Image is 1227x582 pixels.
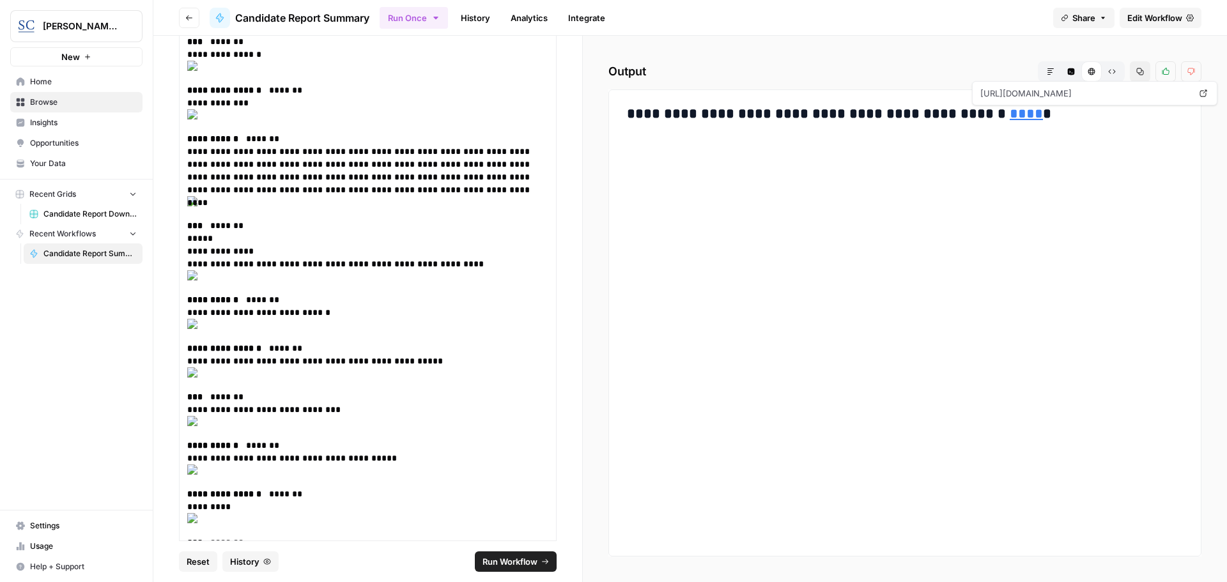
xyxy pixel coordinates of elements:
span: Candidate Report Summary [235,10,369,26]
a: Browse [10,92,143,112]
span: Browse [30,96,137,108]
button: Run Once [380,7,448,29]
span: Usage [30,540,137,552]
a: Analytics [503,8,555,28]
img: clip_image086.gif [187,319,539,329]
button: Reset [179,551,217,572]
span: Edit Workflow [1127,11,1182,24]
img: clip_image085.gif [187,109,539,119]
span: [URL][DOMAIN_NAME] [978,82,1192,105]
span: Home [30,76,137,88]
a: Usage [10,536,143,556]
span: Share [1072,11,1095,24]
h2: Output [608,61,1201,82]
span: Settings [30,520,137,532]
button: Run Workflow [475,551,557,572]
a: Opportunities [10,133,143,153]
span: Reset [187,555,210,568]
a: Settings [10,516,143,536]
a: Your Data [10,153,143,174]
a: Candidate Report Download Sheet [24,204,143,224]
img: clip_image086.gif [187,464,539,475]
button: New [10,47,143,66]
button: Recent Grids [10,185,143,204]
button: History [222,551,279,572]
span: [PERSON_NAME] LA [43,20,120,33]
span: Recent Grids [29,188,76,200]
span: Your Data [30,158,137,169]
a: Edit Workflow [1120,8,1201,28]
span: Candidate Report Download Sheet [43,208,137,220]
a: Home [10,72,143,92]
span: Run Workflow [482,555,537,568]
a: Candidate Report Summary [210,8,369,28]
img: clip_image085.gif [187,416,539,426]
span: Help + Support [30,561,137,572]
button: Share [1053,8,1115,28]
a: Candidate Report Summary [24,243,143,264]
a: History [453,8,498,28]
button: Help + Support [10,556,143,577]
img: clip_image084.gif [187,513,539,523]
span: Opportunities [30,137,137,149]
img: clip_image084.gif [187,196,539,206]
a: Insights [10,112,143,133]
span: Insights [30,117,137,128]
img: clip_image085.gif [187,270,539,280]
span: Candidate Report Summary [43,248,137,259]
img: clip_image086.gif [187,61,539,71]
button: Recent Workflows [10,224,143,243]
span: New [61,50,80,63]
img: clip_image084.gif [187,367,539,378]
span: Recent Workflows [29,228,96,240]
span: History [230,555,259,568]
button: Workspace: Stanton Chase LA [10,10,143,42]
a: Integrate [560,8,613,28]
img: Stanton Chase LA Logo [15,15,38,38]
